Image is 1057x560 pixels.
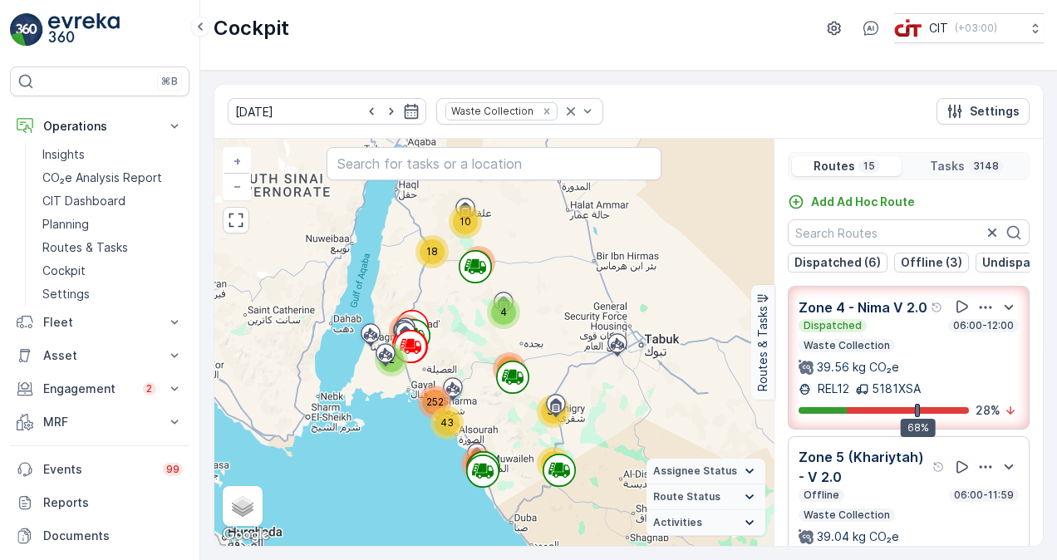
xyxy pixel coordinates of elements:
[894,13,1044,43] button: CIT(+03:00)
[788,253,887,273] button: Dispatched (6)
[462,246,495,279] div: 141
[931,301,944,314] div: Help Tooltip Icon
[224,488,261,524] a: Layers
[537,447,570,480] div: 88
[426,395,444,408] span: 252
[817,359,899,376] p: 39.56 kg CO₂e
[646,510,765,536] summary: Activities
[214,15,289,42] p: Cockpit
[799,447,929,487] p: Zone 5 (Khariytah) - V 2.0
[537,395,570,428] div: 33
[862,160,877,173] p: 15
[228,98,426,125] input: dd/mm/yyyy
[653,490,720,504] span: Route Status
[788,219,1030,246] input: Search Routes
[36,166,189,189] a: CO₂e Analysis Report
[42,286,90,302] p: Settings
[36,189,189,213] a: CIT Dashboard
[814,158,855,174] p: Routes
[43,528,183,544] p: Documents
[430,406,464,440] div: 43
[418,386,451,419] div: 252
[10,339,189,372] button: Asset
[538,105,556,118] div: Remove Waste Collection
[894,253,969,273] button: Offline (3)
[932,460,946,474] div: Help Tooltip Icon
[646,484,765,510] summary: Route Status
[389,314,422,347] div: 1701
[10,453,189,486] a: Events99
[224,174,249,199] a: Zoom Out
[952,489,1015,502] p: 06:00-11:59
[955,22,997,35] p: ( +03:00 )
[43,314,156,331] p: Fleet
[10,405,189,439] button: MRF
[755,307,771,392] p: Routes & Tasks
[446,103,536,119] div: Waste Collection
[42,216,89,233] p: Planning
[219,524,273,546] a: Open this area in Google Maps (opens a new window)
[36,143,189,166] a: Insights
[10,110,189,143] button: Operations
[646,459,765,484] summary: Assignee Status
[901,419,936,437] div: 68%
[970,103,1020,120] p: Settings
[327,147,662,180] input: Search for tasks or a location
[10,372,189,405] button: Engagement2
[42,239,128,256] p: Routes & Tasks
[219,524,273,546] img: Google
[10,519,189,553] a: Documents
[43,118,156,135] p: Operations
[36,282,189,306] a: Settings
[415,235,449,268] div: 18
[42,263,86,279] p: Cockpit
[500,306,507,318] span: 4
[788,194,915,210] a: Add Ad Hoc Route
[802,489,841,502] p: Offline
[224,149,249,174] a: Zoom In
[901,254,962,271] p: Offline (3)
[42,146,85,163] p: Insights
[487,296,520,329] div: 4
[930,158,965,174] p: Tasks
[43,494,183,511] p: Reports
[234,179,242,193] span: −
[653,516,702,529] span: Activities
[802,339,892,352] p: Waste Collection
[43,414,156,430] p: MRF
[449,205,482,238] div: 10
[814,381,849,397] p: REL12
[802,508,892,522] p: Waste Collection
[10,486,189,519] a: Reports
[799,297,927,317] p: Zone 4 - Nima V 2.0
[440,416,454,429] span: 43
[42,169,162,186] p: CO₂e Analysis Report
[43,381,133,397] p: Engagement
[43,461,153,478] p: Events
[817,528,899,545] p: 39.04 kg CO₂e
[36,236,189,259] a: Routes & Tasks
[937,98,1030,125] button: Settings
[161,75,178,88] p: ⌘B
[43,347,156,364] p: Asset
[166,463,180,477] p: 99
[493,352,526,386] div: 144
[48,13,120,47] img: logo_light-DOdMpM7g.png
[811,194,915,210] p: Add Ad Hoc Route
[10,306,189,339] button: Fleet
[794,254,881,271] p: Dispatched (6)
[36,213,189,236] a: Planning
[460,215,471,228] span: 10
[146,382,154,395] p: 2
[976,402,1000,419] p: 28 %
[929,20,948,37] p: CIT
[951,319,1015,332] p: 06:00-12:00
[36,259,189,282] a: Cockpit
[653,464,737,478] span: Assignee Status
[971,160,1000,173] p: 3148
[426,245,438,258] span: 18
[42,193,125,209] p: CIT Dashboard
[894,19,922,37] img: cit-logo_pOk6rL0.png
[802,319,863,332] p: Dispatched
[234,154,241,168] span: +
